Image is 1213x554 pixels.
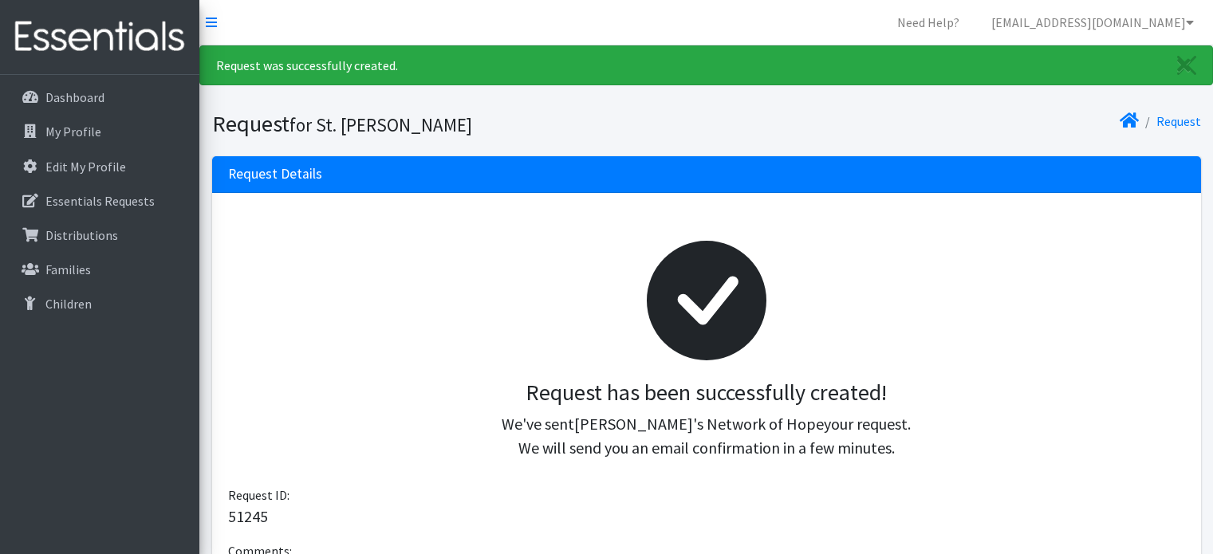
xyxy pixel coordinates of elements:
[1161,46,1212,84] a: Close
[6,288,193,320] a: Children
[228,487,289,503] span: Request ID:
[199,45,1213,85] div: Request was successfully created.
[45,227,118,243] p: Distributions
[884,6,972,38] a: Need Help?
[45,124,101,139] p: My Profile
[45,193,155,209] p: Essentials Requests
[45,159,126,175] p: Edit My Profile
[241,412,1172,460] p: We've sent your request. We will send you an email confirmation in a few minutes.
[212,110,701,138] h1: Request
[6,185,193,217] a: Essentials Requests
[979,6,1207,38] a: [EMAIL_ADDRESS][DOMAIN_NAME]
[6,81,193,113] a: Dashboard
[228,505,1185,528] p: 51245
[45,89,104,105] p: Dashboard
[45,296,92,312] p: Children
[6,116,193,147] a: My Profile
[289,113,472,136] small: for St. [PERSON_NAME]
[45,261,91,277] p: Families
[6,10,193,64] img: HumanEssentials
[6,253,193,285] a: Families
[241,379,1172,407] h3: Request has been successfully created!
[6,151,193,183] a: Edit My Profile
[228,166,322,183] h3: Request Details
[1156,113,1201,129] a: Request
[574,414,824,434] span: [PERSON_NAME]'s Network of Hope
[6,219,193,251] a: Distributions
